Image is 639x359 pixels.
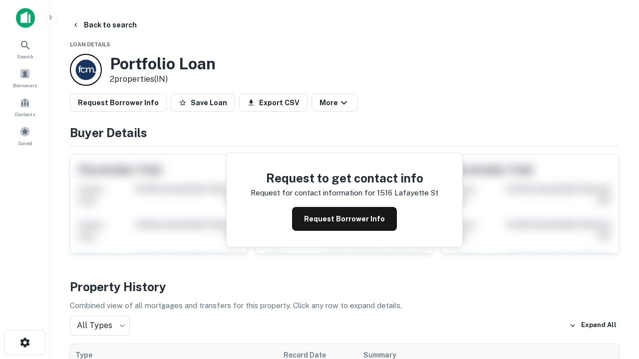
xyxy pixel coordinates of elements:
button: Request Borrower Info [70,94,167,112]
button: Expand All [567,318,619,333]
button: Request Borrower Info [292,207,397,231]
span: Saved [18,139,32,147]
a: Saved [3,122,47,149]
span: Loan Details [70,41,110,47]
span: Borrowers [13,81,37,89]
button: More [312,94,358,112]
p: 2 properties (IN) [110,73,216,85]
h3: Portfolio Loan [110,54,216,73]
div: All Types [70,316,130,336]
img: capitalize-icon.png [16,8,35,28]
button: Back to search [68,16,141,34]
p: 1516 lafayette st [377,187,438,199]
h4: Property History [70,278,619,296]
h4: Request to get contact info [251,169,438,187]
h4: Buyer Details [70,124,619,142]
a: Borrowers [3,64,47,91]
a: Contacts [3,93,47,120]
span: Contacts [15,110,35,118]
iframe: Chat Widget [589,279,639,327]
p: Combined view of all mortgages and transfers for this property. Click any row to expand details. [70,300,619,312]
span: Search [17,52,33,60]
p: Request for contact information for [251,187,375,199]
button: Export CSV [239,94,308,112]
button: Save Loan [171,94,235,112]
a: Search [3,35,47,62]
